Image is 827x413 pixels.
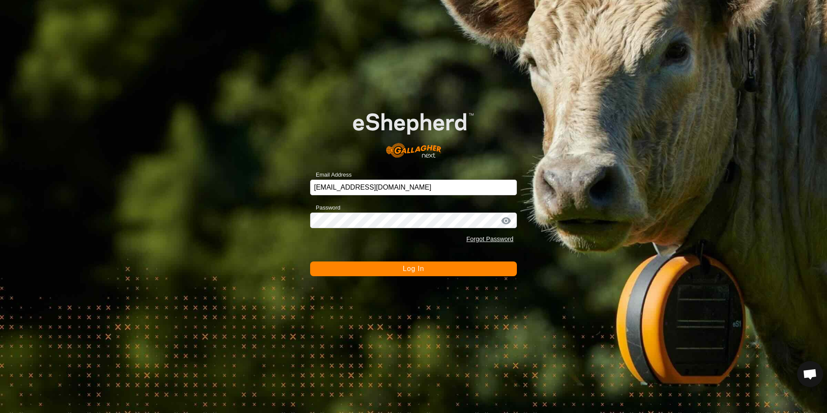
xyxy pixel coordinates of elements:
input: Email Address [310,180,517,195]
button: Log In [310,261,517,276]
label: Email Address [310,171,352,179]
span: Log In [403,265,424,272]
a: Open chat [797,361,823,387]
a: Forgot Password [466,236,513,242]
label: Password [310,203,340,212]
img: E-shepherd Logo [331,96,496,166]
